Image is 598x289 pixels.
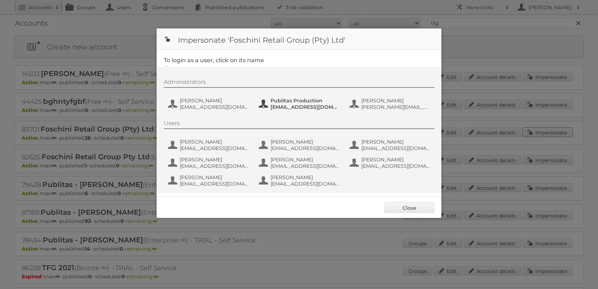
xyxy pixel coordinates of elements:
span: [PERSON_NAME] [361,156,430,163]
span: [PERSON_NAME] [180,97,249,104]
h1: Impersonate 'Foschini Retail Group (Pty) Ltd' [157,28,441,50]
span: [EMAIL_ADDRESS][DOMAIN_NAME] [271,181,340,187]
span: [PERSON_NAME] [180,139,249,145]
span: [EMAIL_ADDRESS][DOMAIN_NAME] [180,181,249,187]
span: [EMAIL_ADDRESS][DOMAIN_NAME] [271,163,340,169]
span: [PERSON_NAME] [271,174,340,181]
span: [PERSON_NAME][EMAIL_ADDRESS][DOMAIN_NAME] [361,104,430,110]
span: Publitas Production [271,97,340,104]
span: [EMAIL_ADDRESS][DOMAIN_NAME] [361,163,430,169]
button: [PERSON_NAME] [EMAIL_ADDRESS][DOMAIN_NAME] [167,138,251,152]
span: [PERSON_NAME] [271,156,340,163]
span: [EMAIL_ADDRESS][DOMAIN_NAME] [361,145,430,151]
span: [PERSON_NAME] [361,97,430,104]
button: [PERSON_NAME] [EMAIL_ADDRESS][DOMAIN_NAME] [258,138,342,152]
button: [PERSON_NAME] [PERSON_NAME][EMAIL_ADDRESS][DOMAIN_NAME] [349,97,432,111]
legend: To login as a user, click on its name [164,57,264,64]
div: Administrators [164,79,434,88]
span: [PERSON_NAME] [361,139,430,145]
span: [EMAIL_ADDRESS][DOMAIN_NAME] [180,145,249,151]
button: [PERSON_NAME] [EMAIL_ADDRESS][DOMAIN_NAME] [258,173,342,188]
button: Publitas Production [EMAIL_ADDRESS][DOMAIN_NAME] [258,97,342,111]
button: [PERSON_NAME] [EMAIL_ADDRESS][DOMAIN_NAME] [167,97,251,111]
button: [PERSON_NAME] [EMAIL_ADDRESS][DOMAIN_NAME] [167,156,251,170]
span: [PERSON_NAME] [180,174,249,181]
span: [EMAIL_ADDRESS][DOMAIN_NAME] [180,104,249,110]
button: [PERSON_NAME] [EMAIL_ADDRESS][DOMAIN_NAME] [349,156,432,170]
span: [PERSON_NAME] [271,139,340,145]
span: [EMAIL_ADDRESS][DOMAIN_NAME] [180,163,249,169]
button: [PERSON_NAME] [EMAIL_ADDRESS][DOMAIN_NAME] [349,138,432,152]
span: [PERSON_NAME] [180,156,249,163]
span: [EMAIL_ADDRESS][DOMAIN_NAME] [271,104,340,110]
div: Users [164,120,434,129]
a: Close [384,202,434,213]
button: [PERSON_NAME] [EMAIL_ADDRESS][DOMAIN_NAME] [167,173,251,188]
button: [PERSON_NAME] [EMAIL_ADDRESS][DOMAIN_NAME] [258,156,342,170]
span: [EMAIL_ADDRESS][DOMAIN_NAME] [271,145,340,151]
